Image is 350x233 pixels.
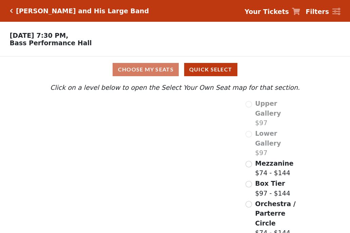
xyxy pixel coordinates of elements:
[255,159,293,178] label: $74 - $144
[255,100,281,117] span: Upper Gallery
[255,160,293,167] span: Mezzanine
[255,179,290,198] label: $97 - $144
[255,129,302,158] label: $97
[245,7,300,17] a: Your Tickets
[255,200,295,227] span: Orchestra / Parterre Circle
[255,180,285,187] span: Box Tier
[82,102,159,121] path: Upper Gallery - Seats Available: 0
[255,130,281,147] span: Lower Gallery
[306,7,340,17] a: Filters
[48,83,302,93] p: Click on a level below to open the Select Your Own Seat map for that section.
[245,8,289,15] strong: Your Tickets
[124,167,203,214] path: Orchestra / Parterre Circle - Seats Available: 144
[10,9,13,13] a: Click here to go back to filters
[16,7,149,15] h5: [PERSON_NAME] and His Large Band
[88,117,170,143] path: Lower Gallery - Seats Available: 0
[255,99,302,128] label: $97
[306,8,329,15] strong: Filters
[184,63,237,76] button: Quick Select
